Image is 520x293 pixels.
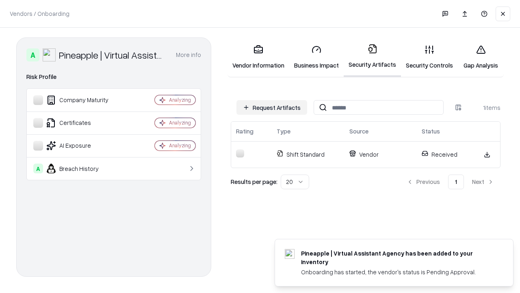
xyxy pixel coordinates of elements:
[236,100,307,115] button: Request Artifacts
[458,38,504,76] a: Gap Analysis
[400,175,500,189] nav: pagination
[422,127,440,136] div: Status
[59,48,166,61] div: Pineapple | Virtual Assistant Agency
[176,48,201,62] button: More info
[401,38,458,76] a: Security Controls
[285,249,295,259] img: trypineapple.com
[26,48,39,61] div: A
[289,38,344,76] a: Business Impact
[236,127,253,136] div: Rating
[301,268,494,276] div: Onboarding has started, the vendor's status is Pending Approval.
[344,37,401,77] a: Security Artifacts
[227,38,289,76] a: Vendor Information
[349,150,412,159] p: Vendor
[277,127,290,136] div: Type
[33,95,130,105] div: Company Maturity
[169,142,191,149] div: Analyzing
[26,72,201,82] div: Risk Profile
[169,119,191,126] div: Analyzing
[33,118,130,128] div: Certificates
[33,141,130,151] div: AI Exposure
[231,177,277,186] p: Results per page:
[448,175,464,189] button: 1
[301,249,494,266] div: Pineapple | Virtual Assistant Agency has been added to your inventory
[468,103,500,112] div: 1 items
[277,150,340,159] p: Shift Standard
[422,150,469,159] p: Received
[10,9,69,18] p: Vendors / Onboarding
[33,164,130,173] div: Breach History
[43,48,56,61] img: Pineapple | Virtual Assistant Agency
[349,127,368,136] div: Source
[169,96,191,103] div: Analyzing
[33,164,43,173] div: A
